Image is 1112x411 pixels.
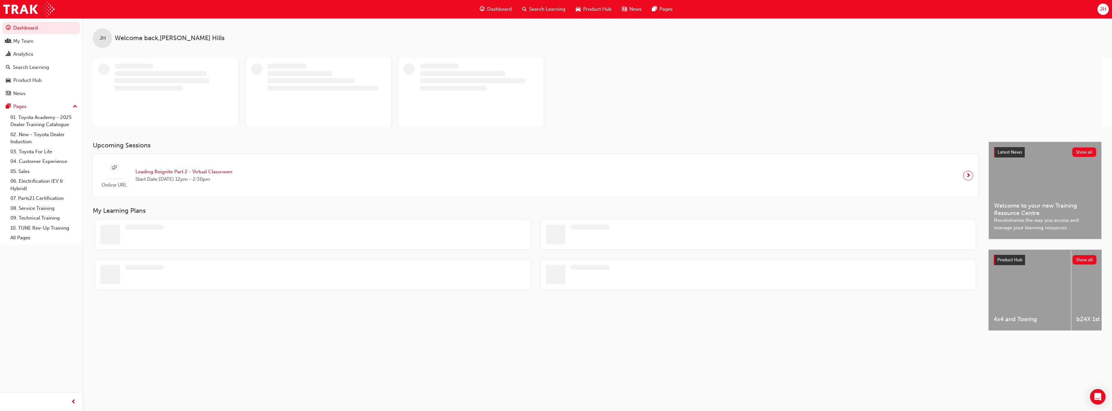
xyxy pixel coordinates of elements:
span: Welcome to your new Training Resource Centre [994,202,1096,217]
div: Pages [13,103,27,110]
div: Product Hub [13,77,42,84]
span: next-icon [966,171,971,180]
a: Dashboard [3,22,80,34]
span: car-icon [6,78,11,83]
span: news-icon [622,5,627,13]
span: up-icon [73,103,77,111]
a: search-iconSearch Learning [517,3,571,16]
div: Open Intercom Messenger [1090,389,1106,405]
button: JH [1097,4,1109,15]
span: Product Hub [997,257,1022,263]
img: Trak [3,2,55,16]
a: guage-iconDashboard [475,3,517,16]
span: search-icon [6,65,10,70]
button: Pages [3,101,80,113]
a: Online URLLeading Reignite Part 2 - Virtual ClassroomStart Date:[DATE] 12pm - 2:30pm [98,159,973,191]
span: JH [1100,5,1106,13]
a: pages-iconPages [647,3,678,16]
span: Dashboard [487,5,512,13]
a: Product HubShow all [994,255,1096,265]
span: sessionType_ONLINE_URL-icon [112,164,117,172]
a: 05. Sales [8,167,80,177]
div: News [13,90,26,97]
a: Latest NewsShow all [994,147,1096,157]
a: 01. Toyota Academy - 2025 Dealer Training Catalogue [8,113,80,130]
span: car-icon [576,5,581,13]
button: Show all [1072,147,1096,157]
span: JH [100,35,106,42]
a: News [3,88,80,100]
span: Latest News [998,149,1022,155]
a: Product Hub [3,74,80,86]
a: Latest NewsShow allWelcome to your new Training Resource CentreRevolutionise the way you access a... [989,142,1102,239]
span: guage-icon [6,25,11,31]
a: 4x4 and Towing [989,250,1071,330]
span: Product Hub [583,5,612,13]
h3: Upcoming Sessions [93,142,978,149]
span: Online URL [98,181,130,189]
a: 06. Electrification (EV & Hybrid) [8,176,80,193]
span: pages-icon [652,5,657,13]
span: search-icon [522,5,527,13]
a: 04. Customer Experience [8,157,80,167]
div: My Team [13,38,34,45]
span: news-icon [6,91,11,97]
a: 08. Service Training [8,203,80,213]
a: 03. Toyota For Life [8,147,80,157]
span: guage-icon [480,5,485,13]
span: News [629,5,642,13]
a: Search Learning [3,61,80,73]
a: My Team [3,35,80,47]
span: Pages [659,5,673,13]
button: DashboardMy TeamAnalyticsSearch LearningProduct HubNews [3,21,80,101]
a: car-iconProduct Hub [571,3,617,16]
a: All Pages [8,233,80,243]
a: news-iconNews [617,3,647,16]
a: 09. Technical Training [8,213,80,223]
span: Welcome back , [PERSON_NAME] Hills [115,35,225,42]
span: 4x4 and Towing [994,316,1066,323]
span: Revolutionise the way you access and manage your learning resources. [994,217,1096,231]
span: people-icon [6,38,11,44]
a: 02. New - Toyota Dealer Induction [8,130,80,147]
span: prev-icon [71,398,76,406]
span: Search Learning [529,5,565,13]
span: Leading Reignite Part 2 - Virtual Classroom [135,168,232,176]
h3: My Learning Plans [93,207,978,214]
div: Analytics [13,50,33,58]
a: 07. Parts21 Certification [8,193,80,203]
div: Search Learning [13,64,49,71]
span: Start Date: [DATE] 12pm - 2:30pm [135,176,232,183]
a: 10. TUNE Rev-Up Training [8,223,80,233]
span: chart-icon [6,51,11,57]
a: Analytics [3,48,80,60]
button: Show all [1073,255,1097,265]
span: pages-icon [6,104,11,110]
